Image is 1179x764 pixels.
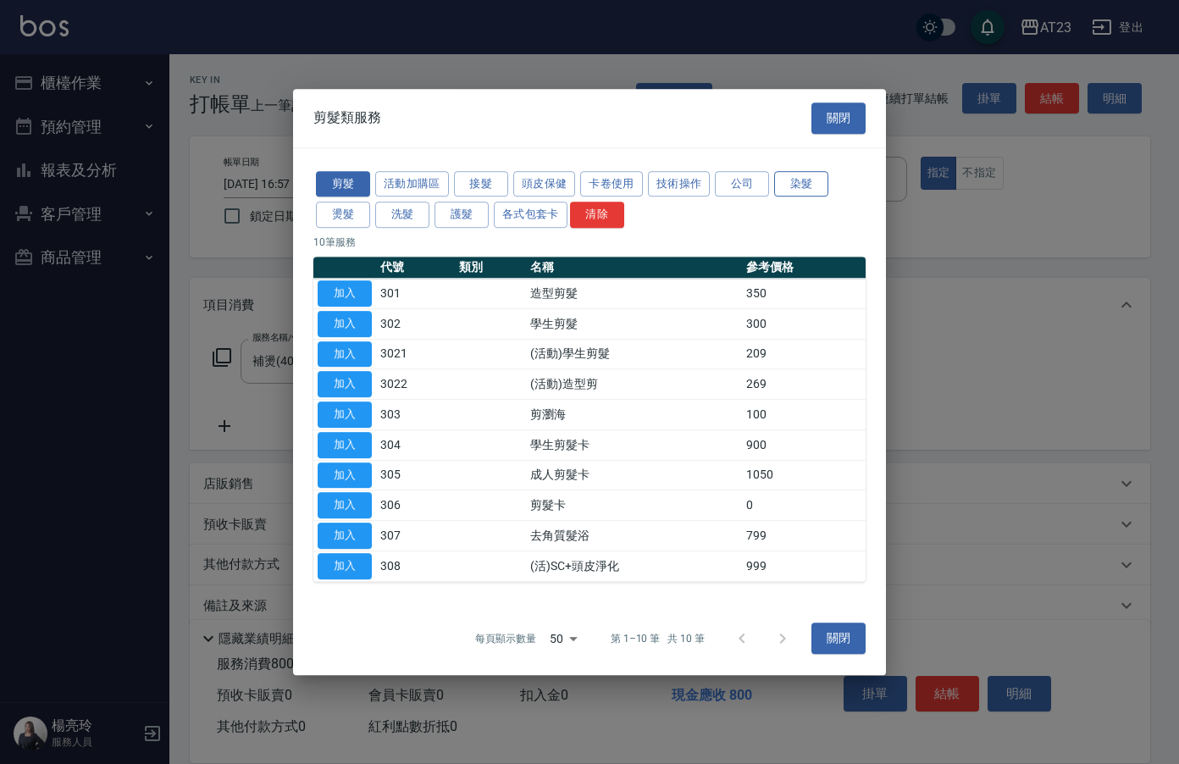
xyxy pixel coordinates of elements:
[526,521,742,551] td: 去角質髮浴
[526,551,742,581] td: (活)SC+頭皮淨化
[375,202,429,228] button: 洗髮
[376,490,455,521] td: 306
[376,308,455,339] td: 302
[376,460,455,490] td: 305
[742,257,866,279] th: 參考價格
[318,462,372,489] button: 加入
[313,235,866,250] p: 10 筆服務
[742,490,866,521] td: 0
[774,171,828,197] button: 染髮
[376,339,455,369] td: 3021
[316,202,370,228] button: 燙髮
[580,171,643,197] button: 卡卷使用
[435,202,489,228] button: 護髮
[715,171,769,197] button: 公司
[811,623,866,655] button: 關閉
[648,171,711,197] button: 技術操作
[742,279,866,309] td: 350
[742,339,866,369] td: 209
[376,257,455,279] th: 代號
[742,369,866,400] td: 269
[376,279,455,309] td: 301
[318,492,372,518] button: 加入
[526,369,742,400] td: (活動)造型剪
[318,280,372,307] button: 加入
[376,429,455,460] td: 304
[526,339,742,369] td: (活動)學生剪髮
[742,551,866,581] td: 999
[455,257,526,279] th: 類別
[742,521,866,551] td: 799
[526,490,742,521] td: 剪髮卡
[376,369,455,400] td: 3022
[526,400,742,430] td: 剪瀏海
[318,341,372,368] button: 加入
[570,202,624,228] button: 清除
[316,171,370,197] button: 剪髮
[526,279,742,309] td: 造型剪髮
[526,308,742,339] td: 學生剪髮
[318,432,372,458] button: 加入
[375,171,449,197] button: 活動加購區
[526,257,742,279] th: 名稱
[318,401,372,428] button: 加入
[742,460,866,490] td: 1050
[313,109,381,126] span: 剪髮類服務
[376,521,455,551] td: 307
[318,311,372,337] button: 加入
[513,171,576,197] button: 頭皮保健
[526,429,742,460] td: 學生剪髮卡
[376,400,455,430] td: 303
[611,631,705,646] p: 第 1–10 筆 共 10 筆
[742,400,866,430] td: 100
[494,202,567,228] button: 各式包套卡
[742,429,866,460] td: 900
[318,523,372,549] button: 加入
[526,460,742,490] td: 成人剪髮卡
[376,551,455,581] td: 308
[811,102,866,134] button: 關閉
[454,171,508,197] button: 接髮
[543,616,584,662] div: 50
[475,631,536,646] p: 每頁顯示數量
[318,371,372,397] button: 加入
[742,308,866,339] td: 300
[318,553,372,579] button: 加入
